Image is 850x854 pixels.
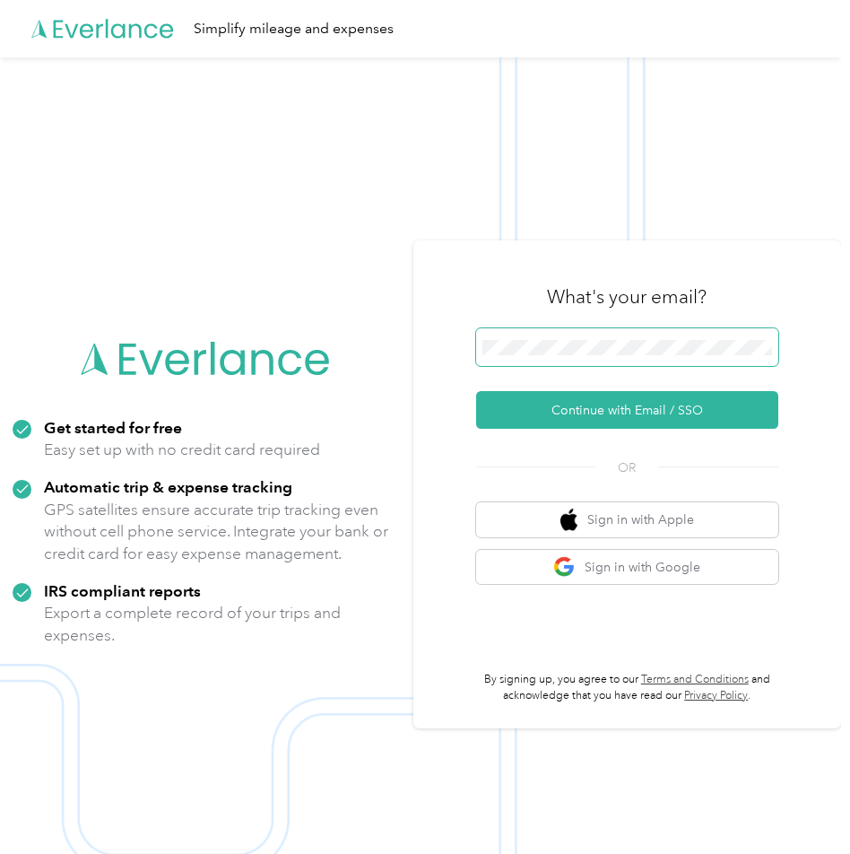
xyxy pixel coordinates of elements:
[595,458,658,477] span: OR
[194,18,394,40] div: Simplify mileage and expenses
[476,672,779,703] p: By signing up, you agree to our and acknowledge that you have read our .
[44,477,292,496] strong: Automatic trip & expense tracking
[476,502,779,537] button: apple logoSign in with Apple
[553,556,576,579] img: google logo
[44,602,401,646] p: Export a complete record of your trips and expenses.
[547,284,707,309] h3: What's your email?
[44,418,182,437] strong: Get started for free
[44,439,320,461] p: Easy set up with no credit card required
[641,673,749,686] a: Terms and Conditions
[44,499,401,565] p: GPS satellites ensure accurate trip tracking even without cell phone service. Integrate your bank...
[560,509,578,531] img: apple logo
[684,689,748,702] a: Privacy Policy
[476,550,779,585] button: google logoSign in with Google
[44,581,201,600] strong: IRS compliant reports
[476,391,779,429] button: Continue with Email / SSO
